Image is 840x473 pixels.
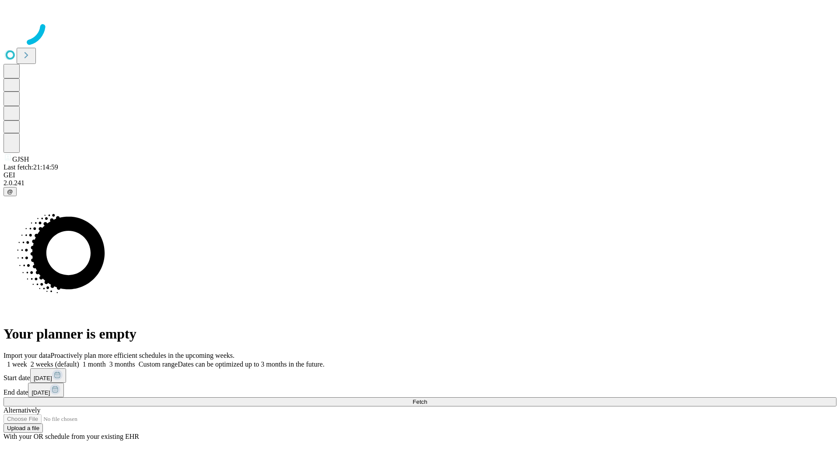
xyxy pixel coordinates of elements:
[7,188,13,195] span: @
[3,433,139,440] span: With your OR schedule from your existing EHR
[3,163,58,171] span: Last fetch: 21:14:59
[31,360,79,368] span: 2 weeks (default)
[51,352,234,359] span: Proactively plan more efficient schedules in the upcoming weeks.
[3,424,43,433] button: Upload a file
[3,326,836,342] h1: Your planner is empty
[7,360,27,368] span: 1 week
[3,406,40,414] span: Alternatively
[3,187,17,196] button: @
[34,375,52,381] span: [DATE]
[83,360,106,368] span: 1 month
[28,383,64,397] button: [DATE]
[178,360,324,368] span: Dates can be optimized up to 3 months in the future.
[3,179,836,187] div: 2.0.241
[413,399,427,405] span: Fetch
[109,360,135,368] span: 3 months
[3,368,836,383] div: Start date
[3,383,836,397] div: End date
[31,389,50,396] span: [DATE]
[12,155,29,163] span: GJSH
[30,368,66,383] button: [DATE]
[139,360,178,368] span: Custom range
[3,352,51,359] span: Import your data
[3,171,836,179] div: GEI
[3,397,836,406] button: Fetch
